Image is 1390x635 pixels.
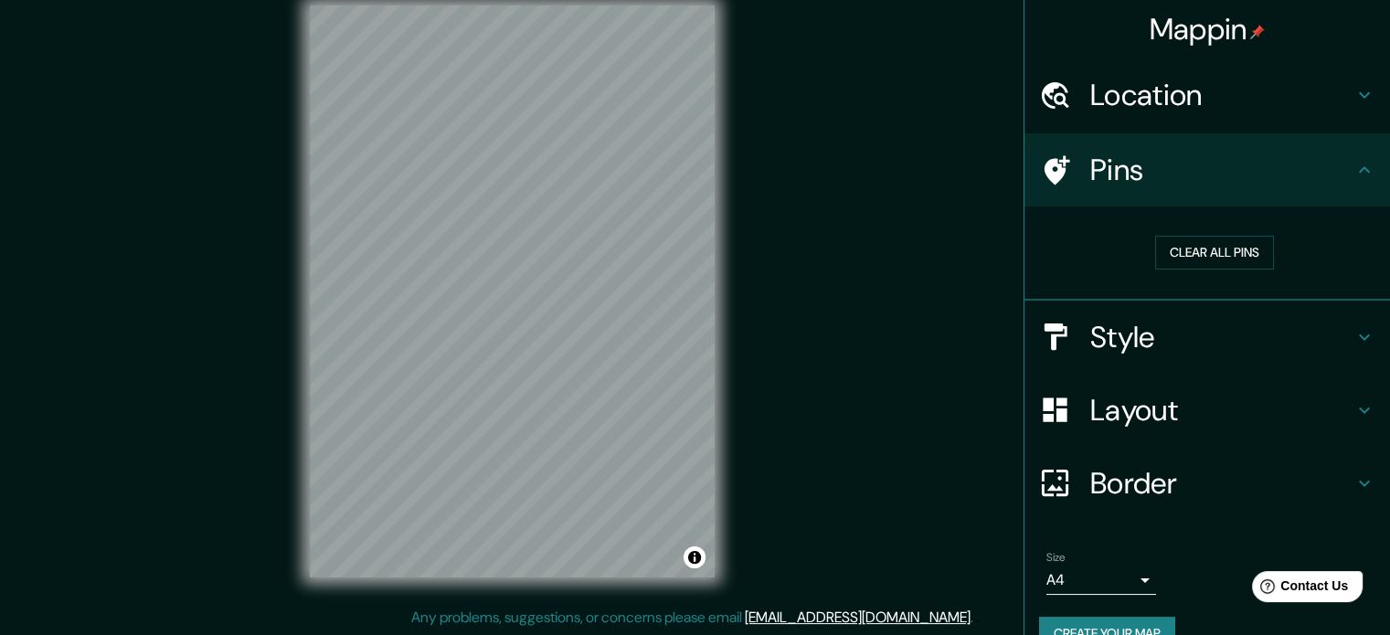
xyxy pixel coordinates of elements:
a: [EMAIL_ADDRESS][DOMAIN_NAME] [745,608,971,627]
img: pin-icon.png [1250,25,1265,39]
div: Location [1024,58,1390,132]
div: Pins [1024,133,1390,206]
label: Size [1046,549,1066,565]
h4: Mappin [1150,11,1266,48]
div: Layout [1024,374,1390,447]
h4: Style [1090,319,1353,355]
h4: Border [1090,465,1353,502]
button: Clear all pins [1155,236,1274,270]
div: . [973,607,976,629]
h4: Location [1090,77,1353,113]
div: A4 [1046,566,1156,595]
button: Toggle attribution [684,546,706,568]
div: . [976,607,980,629]
canvas: Map [310,5,715,577]
p: Any problems, suggestions, or concerns please email . [411,607,973,629]
div: Border [1024,447,1390,520]
h4: Pins [1090,152,1353,188]
iframe: Help widget launcher [1227,564,1370,615]
h4: Layout [1090,392,1353,429]
div: Style [1024,301,1390,374]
